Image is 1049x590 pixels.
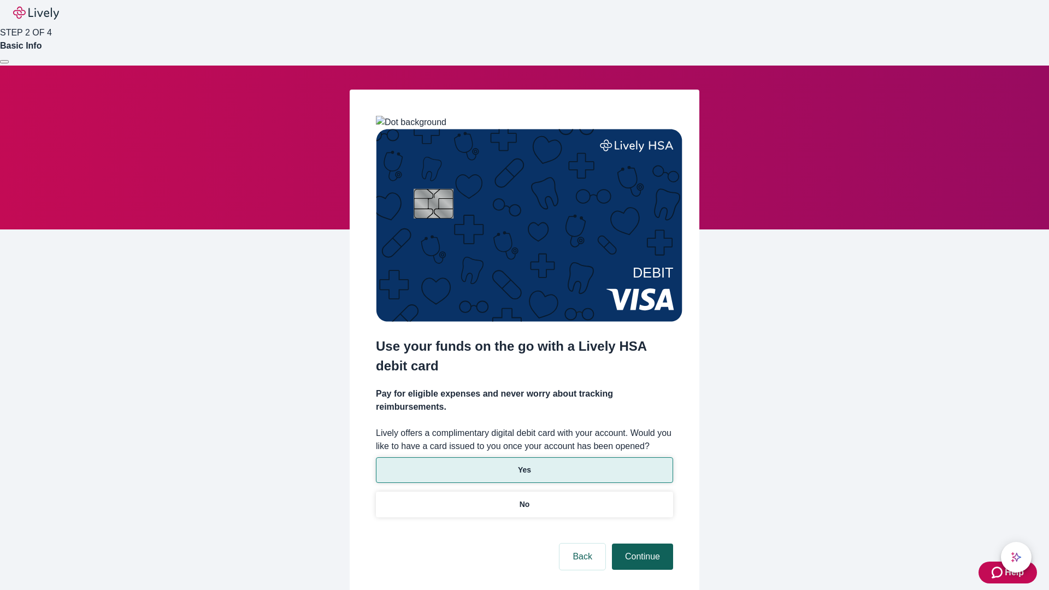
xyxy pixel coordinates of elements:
img: Lively [13,7,59,20]
label: Lively offers a complimentary digital debit card with your account. Would you like to have a card... [376,427,673,453]
p: Yes [518,464,531,476]
svg: Lively AI Assistant [1011,552,1022,563]
p: No [520,499,530,510]
img: Debit card [376,129,682,322]
button: Back [559,544,605,570]
img: Dot background [376,116,446,129]
span: Help [1005,566,1024,579]
button: Yes [376,457,673,483]
button: Zendesk support iconHelp [979,562,1037,583]
button: Continue [612,544,673,570]
h4: Pay for eligible expenses and never worry about tracking reimbursements. [376,387,673,414]
h2: Use your funds on the go with a Lively HSA debit card [376,337,673,376]
button: No [376,492,673,517]
button: chat [1001,542,1032,573]
svg: Zendesk support icon [992,566,1005,579]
